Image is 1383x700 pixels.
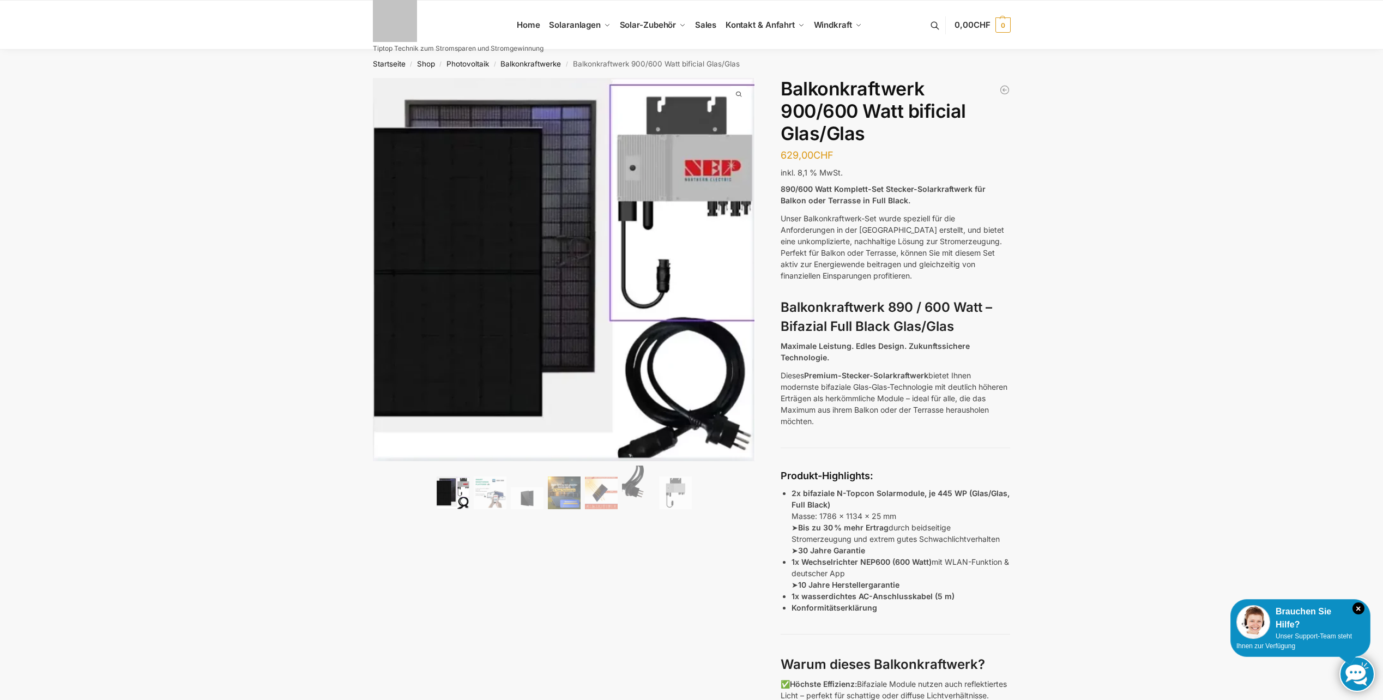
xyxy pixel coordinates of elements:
[417,59,435,68] a: Shop
[353,50,1030,78] nav: Breadcrumb
[955,20,990,30] span: 0,00
[690,1,721,50] a: Sales
[781,341,970,362] strong: Maximale Leistung. Edles Design. Zukunftssichere Technologie.
[781,470,873,481] strong: Produkt-Highlights:
[511,487,543,509] img: Maysun
[373,45,543,52] p: Tiptop Technik zum Stromsparen und Stromgewinnung
[435,60,446,69] span: /
[790,679,857,689] strong: Höchste Effizienz:
[999,85,1010,95] a: Balkonkraftwerk 1780 Watt mit 4 KWh Zendure Batteriespeicher Notstrom fähig
[974,20,991,30] span: CHF
[754,78,1137,461] img: Balkonkraftwerk 900/600 Watt bificial Glas/Glas 3
[781,184,986,205] strong: 890/600 Watt Komplett-Set Stecker-Solarkraftwerk für Balkon oder Terrasse in Full Black.
[792,487,1010,556] p: Masse: 1786 x 1134 x 25 mm ➤ durch beidseitige Stromerzeugung und extrem gutes Schwachlichtverhal...
[781,213,1010,281] p: Unser Balkonkraftwerk-Set wurde speziell für die Anforderungen in der [GEOGRAPHIC_DATA] erstellt,...
[792,556,1010,590] p: mit WLAN-Funktion & deutscher App ➤
[781,370,1010,427] p: Dieses bietet Ihnen modernste bifaziale Glas-Glas-Technologie mit deutlich höheren Erträgen als h...
[548,476,581,509] img: Balkonkraftwerk 900/600 Watt bificial Glas/Glas – Bild 4
[545,1,615,50] a: Solaranlagen
[781,78,1010,144] h1: Balkonkraftwerk 900/600 Watt bificial Glas/Glas
[781,168,843,177] span: inkl. 8,1 % MwSt.
[489,60,500,69] span: /
[474,476,506,509] img: Balkonkraftwerk 900/600 Watt bificial Glas/Glas – Bild 2
[500,59,561,68] a: Balkonkraftwerke
[437,476,469,509] img: Bificiales Hochleistungsmodul
[1236,605,1364,631] div: Brauchen Sie Hilfe?
[995,17,1011,33] span: 0
[622,466,655,509] img: Anschlusskabel-3meter_schweizer-stecker
[814,20,852,30] span: Windkraft
[955,9,1010,41] a: 0,00CHF 0
[1236,632,1352,650] span: Unser Support-Team steht Ihnen zur Verfügung
[781,299,992,334] strong: Balkonkraftwerk 890 / 600 Watt – Bifazial Full Black Glas/Glas
[615,1,690,50] a: Solar-Zubehör
[798,580,899,589] strong: 10 Jahre Herstellergarantie
[1236,605,1270,639] img: Customer service
[373,78,756,461] img: Balkonkraftwerk 900/600 Watt bificial Glas/Glas 1
[809,1,866,50] a: Windkraft
[695,20,717,30] span: Sales
[781,656,985,672] strong: Warum dieses Balkonkraftwerk?
[1352,602,1364,614] i: Schließen
[792,557,932,566] strong: 1x Wechselrichter NEP600 (600 Watt)
[373,59,406,68] a: Startseite
[561,60,572,69] span: /
[792,603,877,612] strong: Konformitätserklärung
[659,476,692,509] img: Balkonkraftwerk 900/600 Watt bificial Glas/Glas – Bild 7
[446,59,489,68] a: Photovoltaik
[781,149,834,161] bdi: 629,00
[804,371,928,380] strong: Premium-Stecker-Solarkraftwerk
[585,476,618,509] img: Bificial 30 % mehr Leistung
[798,523,889,532] strong: Bis zu 30 % mehr Ertrag
[792,592,955,601] strong: 1x wasserdichtes AC-Anschlusskabel (5 m)
[726,20,795,30] span: Kontakt & Anfahrt
[721,1,809,50] a: Kontakt & Anfahrt
[406,60,417,69] span: /
[798,546,865,555] strong: 30 Jahre Garantie
[549,20,601,30] span: Solaranlagen
[813,149,834,161] span: CHF
[792,488,1010,509] strong: 2x bifaziale N-Topcon Solarmodule, je 445 WP (Glas/Glas, Full Black)
[620,20,677,30] span: Solar-Zubehör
